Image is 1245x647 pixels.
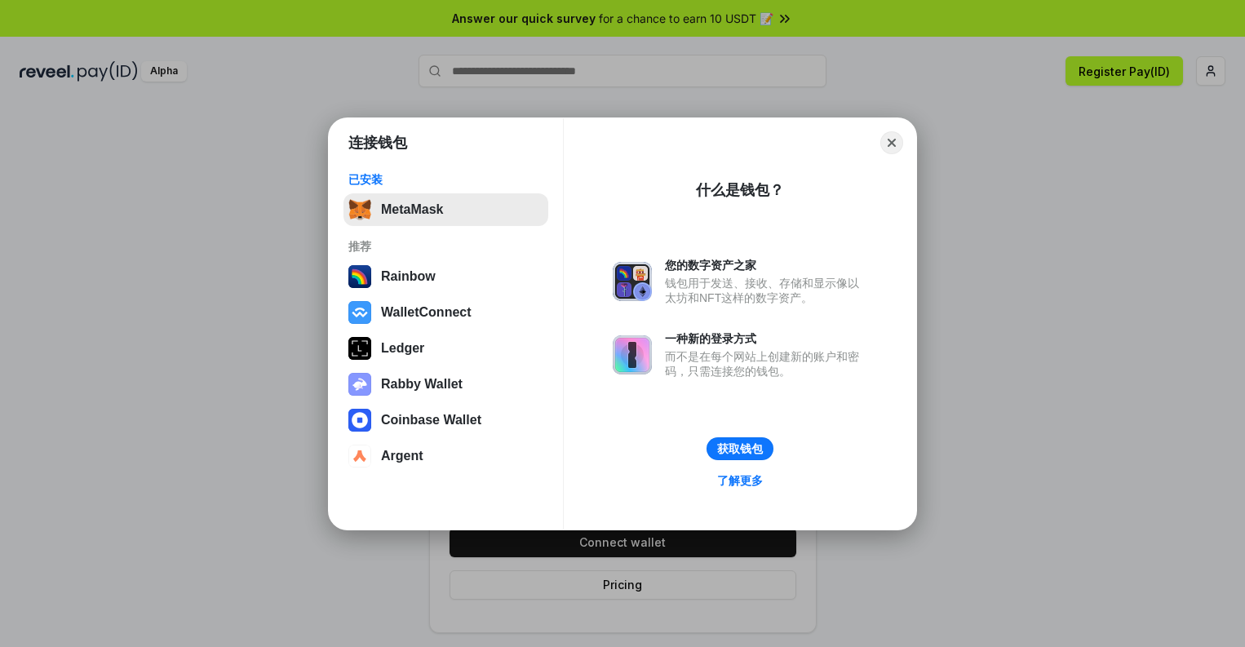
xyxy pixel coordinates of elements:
img: svg+xml,%3Csvg%20xmlns%3D%22http%3A%2F%2Fwww.w3.org%2F2000%2Fsvg%22%20width%3D%2228%22%20height%3... [348,337,371,360]
div: 推荐 [348,239,543,254]
img: svg+xml,%3Csvg%20fill%3D%22none%22%20height%3D%2233%22%20viewBox%3D%220%200%2035%2033%22%20width%... [348,198,371,221]
div: Rabby Wallet [381,377,463,392]
button: Rainbow [343,260,548,293]
div: 了解更多 [717,473,763,488]
img: svg+xml,%3Csvg%20xmlns%3D%22http%3A%2F%2Fwww.w3.org%2F2000%2Fsvg%22%20fill%3D%22none%22%20viewBox... [613,335,652,374]
button: Coinbase Wallet [343,404,548,437]
button: 获取钱包 [707,437,773,460]
button: Argent [343,440,548,472]
div: 获取钱包 [717,441,763,456]
div: Argent [381,449,423,463]
div: 而不是在每个网站上创建新的账户和密码，只需连接您的钱包。 [665,349,867,379]
div: Coinbase Wallet [381,413,481,428]
div: WalletConnect [381,305,472,320]
button: Ledger [343,332,548,365]
div: Rainbow [381,269,436,284]
button: WalletConnect [343,296,548,329]
div: 一种新的登录方式 [665,331,867,346]
div: 您的数字资产之家 [665,258,867,273]
img: svg+xml,%3Csvg%20xmlns%3D%22http%3A%2F%2Fwww.w3.org%2F2000%2Fsvg%22%20fill%3D%22none%22%20viewBox... [613,262,652,301]
div: 钱包用于发送、接收、存储和显示像以太坊和NFT这样的数字资产。 [665,276,867,305]
a: 了解更多 [707,470,773,491]
img: svg+xml,%3Csvg%20width%3D%22120%22%20height%3D%22120%22%20viewBox%3D%220%200%20120%20120%22%20fil... [348,265,371,288]
img: svg+xml,%3Csvg%20width%3D%2228%22%20height%3D%2228%22%20viewBox%3D%220%200%2028%2028%22%20fill%3D... [348,301,371,324]
img: svg+xml,%3Csvg%20xmlns%3D%22http%3A%2F%2Fwww.w3.org%2F2000%2Fsvg%22%20fill%3D%22none%22%20viewBox... [348,373,371,396]
div: 已安装 [348,172,543,187]
button: MetaMask [343,193,548,226]
h1: 连接钱包 [348,133,407,153]
div: MetaMask [381,202,443,217]
img: svg+xml,%3Csvg%20width%3D%2228%22%20height%3D%2228%22%20viewBox%3D%220%200%2028%2028%22%20fill%3D... [348,445,371,468]
div: Ledger [381,341,424,356]
img: svg+xml,%3Csvg%20width%3D%2228%22%20height%3D%2228%22%20viewBox%3D%220%200%2028%2028%22%20fill%3D... [348,409,371,432]
div: 什么是钱包？ [696,180,784,200]
button: Close [880,131,903,154]
button: Rabby Wallet [343,368,548,401]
